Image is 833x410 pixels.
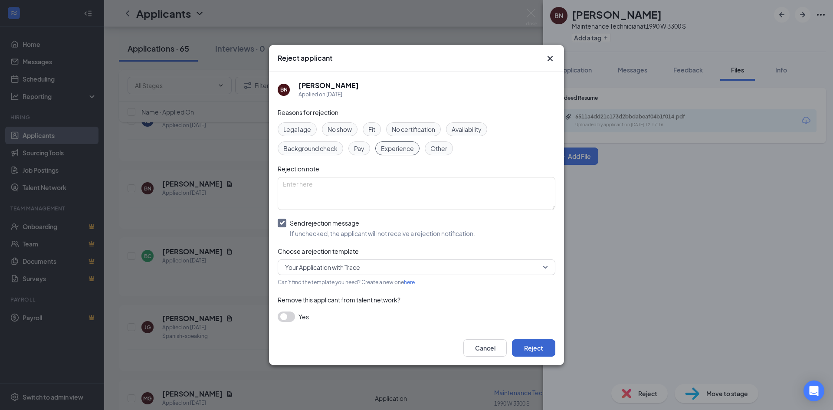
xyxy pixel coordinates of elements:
h3: Reject applicant [278,53,332,63]
button: Close [545,53,555,64]
span: Background check [283,144,338,153]
span: Your Application with Trace [285,261,360,274]
span: Legal age [283,125,311,134]
span: Remove this applicant from talent network? [278,296,400,304]
span: Can't find the template you need? Create a new one . [278,279,416,285]
div: Applied on [DATE] [298,90,359,99]
h5: [PERSON_NAME] [298,81,359,90]
span: Rejection note [278,165,319,173]
span: Availability [452,125,482,134]
a: here [404,279,415,285]
span: No certification [392,125,435,134]
div: Open Intercom Messenger [803,380,824,401]
span: Reasons for rejection [278,108,338,116]
span: Choose a rejection template [278,247,359,255]
button: Reject [512,339,555,357]
button: Cancel [463,339,507,357]
span: Yes [298,312,309,322]
span: Fit [368,125,375,134]
div: BN [280,86,288,93]
span: Other [430,144,447,153]
span: No show [328,125,352,134]
span: Experience [381,144,414,153]
span: Pay [354,144,364,153]
svg: Cross [545,53,555,64]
